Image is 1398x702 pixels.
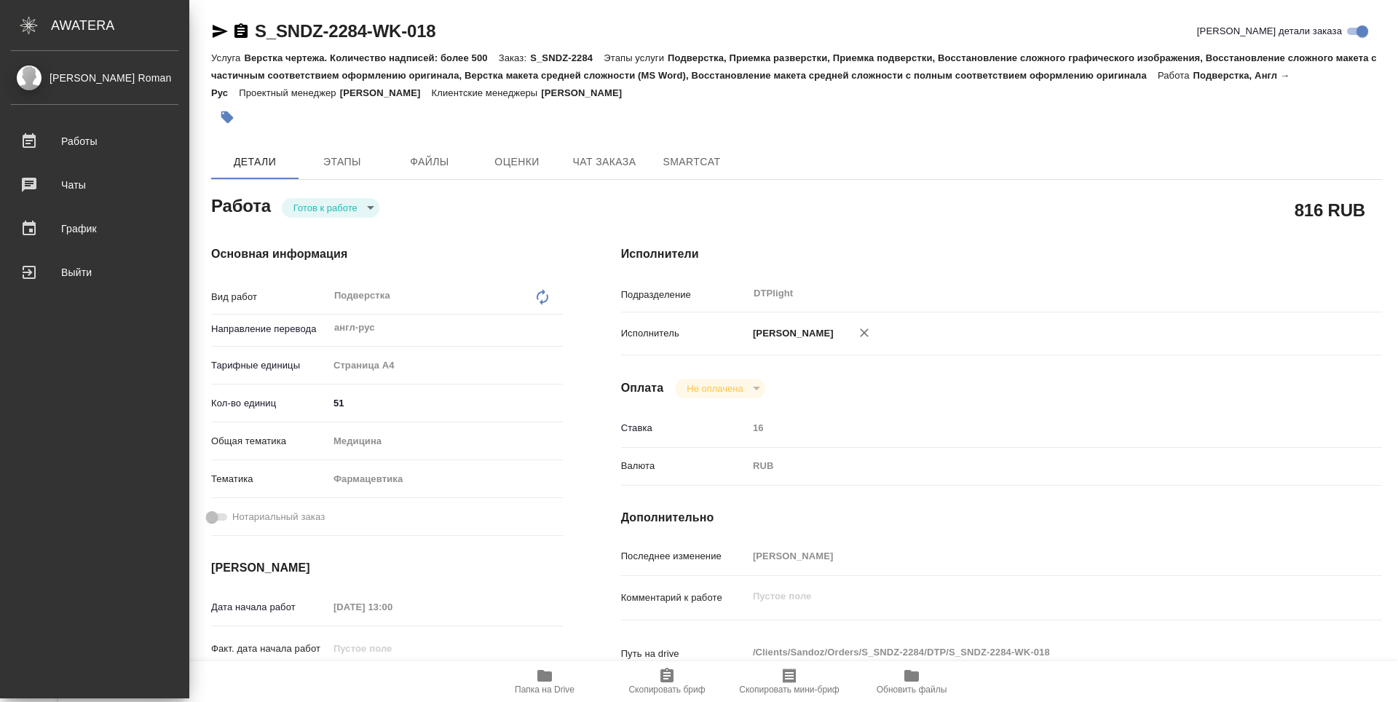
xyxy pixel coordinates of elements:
p: Этапы услуги [604,52,668,63]
button: Готов к работе [289,202,362,214]
button: Добавить тэг [211,101,243,133]
input: Пустое поле [328,638,456,659]
h4: [PERSON_NAME] [211,559,563,577]
div: RUB [748,454,1319,478]
p: Подверстка, Приемка разверстки, Приемка подверстки, Восстановление сложного графического изображе... [211,52,1377,81]
button: Удалить исполнителя [848,317,880,349]
p: [PERSON_NAME] [541,87,633,98]
p: Заказ: [499,52,530,63]
div: Готов к работе [675,379,765,398]
span: Чат заказа [569,153,639,171]
a: Выйти [4,254,186,291]
input: Пустое поле [328,596,456,618]
span: Папка на Drive [515,685,574,695]
input: Пустое поле [748,417,1319,438]
h4: Дополнительно [621,509,1382,526]
div: Чаты [11,174,178,196]
span: [PERSON_NAME] детали заказа [1197,24,1342,39]
textarea: /Clients/Sandoz/Orders/S_SNDZ-2284/DTP/S_SNDZ-2284-WK-018 [748,640,1319,665]
div: Фармацевтика [328,467,563,492]
p: Последнее изменение [621,549,748,564]
span: Оценки [482,153,552,171]
p: Тематика [211,472,328,486]
p: Ставка [621,421,748,435]
input: ✎ Введи что-нибудь [328,393,563,414]
p: Общая тематика [211,434,328,449]
p: Клиентские менеджеры [432,87,542,98]
p: Работа [1158,70,1193,81]
div: Работы [11,130,178,152]
div: Страница А4 [328,353,563,378]
p: Кол-во единиц [211,396,328,411]
span: Скопировать бриф [628,685,705,695]
p: Тарифные единицы [211,358,328,373]
div: Готов к работе [282,198,379,218]
p: Верстка чертежа. Количество надписей: более 500 [244,52,498,63]
h4: Основная информация [211,245,563,263]
button: Скопировать ссылку для ЯМессенджера [211,23,229,40]
div: [PERSON_NAME] Roman [11,70,178,86]
span: Файлы [395,153,465,171]
span: Обновить файлы [877,685,947,695]
button: Скопировать ссылку [232,23,250,40]
p: Вид работ [211,290,328,304]
button: Скопировать бриф [606,661,728,702]
p: Услуга [211,52,244,63]
a: График [4,210,186,247]
span: Скопировать мини-бриф [739,685,839,695]
p: [PERSON_NAME] [340,87,432,98]
h2: Работа [211,192,271,218]
div: Выйти [11,261,178,283]
div: График [11,218,178,240]
p: Направление перевода [211,322,328,336]
button: Обновить файлы [850,661,973,702]
p: Исполнитель [621,326,748,341]
div: AWATERA [51,11,189,40]
span: Нотариальный заказ [232,510,325,524]
p: S_SNDZ-2284 [530,52,604,63]
div: Медицина [328,429,563,454]
p: Проектный менеджер [239,87,339,98]
a: Чаты [4,167,186,203]
p: Комментарий к работе [621,591,748,605]
p: Валюта [621,459,748,473]
h4: Исполнители [621,245,1382,263]
a: S_SNDZ-2284-WK-018 [255,21,435,41]
p: [PERSON_NAME] [748,326,834,341]
p: Путь на drive [621,647,748,661]
span: Детали [220,153,290,171]
h4: Оплата [621,379,664,397]
a: Работы [4,123,186,159]
input: Пустое поле [748,545,1319,567]
button: Скопировать мини-бриф [728,661,850,702]
span: Этапы [307,153,377,171]
span: SmartCat [657,153,727,171]
h2: 816 RUB [1295,197,1365,222]
p: Дата начала работ [211,600,328,615]
p: Подразделение [621,288,748,302]
button: Папка на Drive [483,661,606,702]
button: Не оплачена [682,382,747,395]
p: Факт. дата начала работ [211,642,328,656]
